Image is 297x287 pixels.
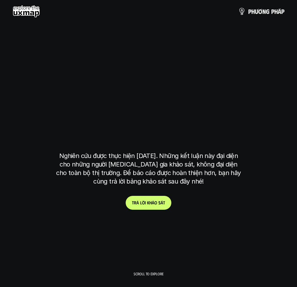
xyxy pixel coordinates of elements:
span: ư [255,8,258,15]
p: Nghiên cứu được thực hiện [DATE]. Những kết luận này đại diện cho những người [MEDICAL_DATA] gia ... [54,152,243,186]
span: ờ [142,200,145,206]
h2: phạm vi công việc của [71,91,226,109]
span: h [274,8,278,15]
span: n [262,8,266,15]
span: l [140,200,142,206]
a: trảlờikhảosát [126,196,171,210]
span: ả [136,200,139,206]
span: á [161,200,163,206]
span: h [149,200,152,206]
span: ả [152,200,154,206]
span: o [154,200,157,206]
p: Scroll to explore [134,272,163,276]
span: s [158,200,161,206]
span: g [266,8,270,15]
a: phươngpháp [238,5,284,18]
span: á [278,8,281,15]
span: p [281,8,284,15]
span: h [251,8,255,15]
span: t [132,200,134,206]
h2: tại [GEOGRAPHIC_DATA] [72,128,225,146]
span: p [248,8,251,15]
span: p [271,8,274,15]
h6: Kết quả nghiên cứu [127,79,175,86]
span: t [163,200,165,206]
span: i [145,200,146,206]
span: r [134,200,136,206]
span: ơ [258,8,262,15]
span: k [147,200,149,206]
